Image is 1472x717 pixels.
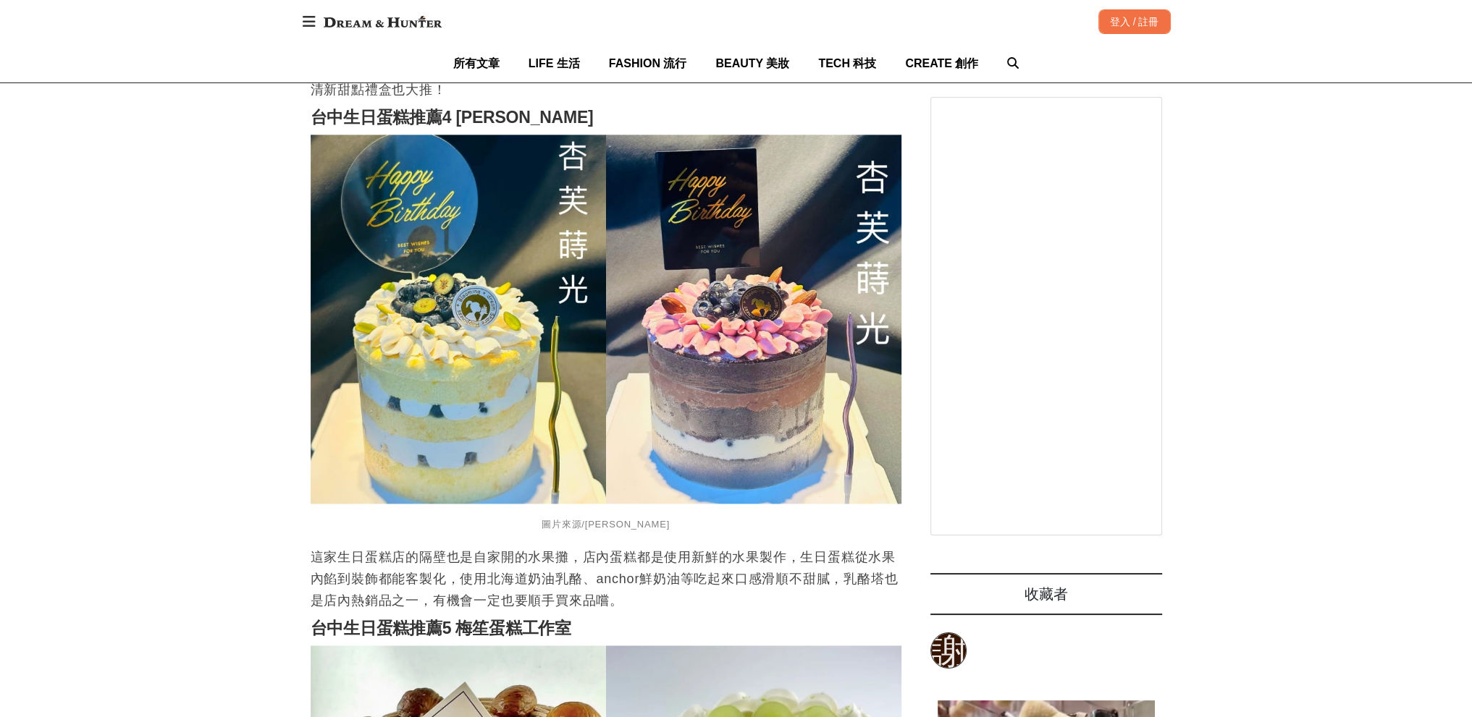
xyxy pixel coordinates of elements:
img: Dream & Hunter [316,9,449,35]
span: TECH 科技 [818,57,876,69]
a: TECH 科技 [818,44,876,82]
a: LIFE 生活 [529,44,580,82]
a: 所有文章 [453,44,500,82]
strong: 台中生日蛋糕推薦4 [PERSON_NAME] [311,108,594,127]
span: 收藏者 [1025,586,1068,602]
span: BEAUTY 美妝 [715,57,789,69]
span: 所有文章 [453,57,500,69]
span: FASHION 流行 [609,57,687,69]
p: 這家生日蛋糕店的隔壁也是自家開的水果攤，店內蛋糕都是使用新鮮的水果製作，生日蛋糕從水果內餡到裝飾都能客製化，使用北海道奶油乳酪、anchor鮮奶油等吃起來口感滑順不甜膩，乳酪塔也是店內熱銷品之一... [311,546,901,611]
a: 謝 [930,632,967,669]
a: CREATE 創作 [905,44,978,82]
div: 登入 / 註冊 [1098,9,1171,34]
span: 圖片來源/[PERSON_NAME] [542,519,670,530]
span: LIFE 生活 [529,57,580,69]
span: CREATE 創作 [905,57,978,69]
a: BEAUTY 美妝 [715,44,789,82]
a: FASHION 流行 [609,44,687,82]
img: 6家台中生日蛋糕推薦！網美蛋糕、客製蛋糕通通有，在地人口碑好評，跟著訂不踩雷 [311,135,901,504]
strong: 台中生日蛋糕推薦5 梅笙蛋糕工作室 [311,619,571,637]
